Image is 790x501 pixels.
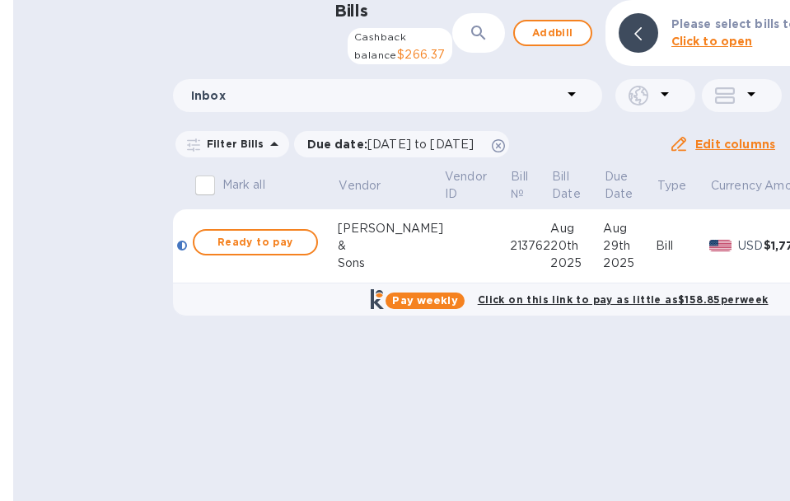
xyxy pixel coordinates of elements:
[657,177,708,194] span: Type
[445,168,508,203] span: Vendor ID
[511,168,549,203] span: Bill №
[603,237,656,255] div: 29th
[478,293,769,306] b: Click on this link to pay as little as $158.85 per week
[307,136,483,152] p: Due date :
[695,138,775,151] u: Edit columns
[709,240,732,251] img: USD
[513,20,592,46] button: Addbill
[222,176,265,194] p: Mark all
[354,30,406,61] span: Cashback balance
[193,229,318,255] button: Ready to pay
[603,255,656,272] div: 2025
[191,87,562,104] p: Inbox
[656,237,709,255] div: Bill
[338,255,444,272] div: Sons
[511,168,528,203] p: Bill №
[200,137,264,151] p: Filter Bills
[711,177,762,194] p: Currency
[550,237,603,255] div: 20th
[510,237,551,255] div: 213762
[550,220,603,237] div: Aug
[397,48,446,61] span: $266.37
[671,35,753,48] b: Click to open
[339,177,381,194] p: Vendor
[294,131,510,157] div: Due date:[DATE] to [DATE]
[552,168,602,203] span: Bill Date
[338,220,444,237] div: [PERSON_NAME]
[339,177,402,194] span: Vendor
[605,168,655,203] span: Due Date
[334,2,367,21] h1: Bills
[392,294,457,307] b: Pay weekly
[552,168,581,203] p: Bill Date
[445,168,487,203] p: Vendor ID
[338,237,444,255] div: &
[528,23,577,43] span: Add bill
[738,237,764,255] p: USD
[367,138,474,151] span: [DATE] to [DATE]
[657,177,687,194] p: Type
[605,168,633,203] p: Due Date
[208,232,303,252] span: Ready to pay
[603,220,656,237] div: Aug
[550,255,603,272] div: 2025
